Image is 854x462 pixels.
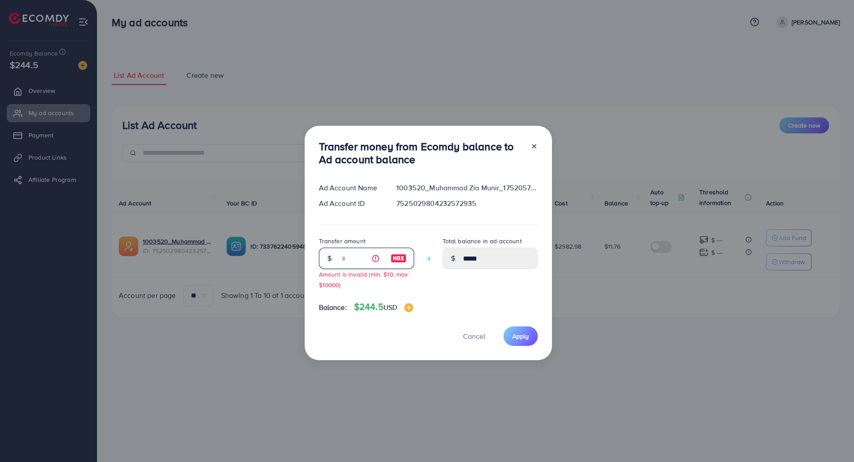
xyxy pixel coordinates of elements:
[312,198,390,209] div: Ad Account ID
[319,237,366,245] label: Transfer amount
[319,270,410,289] small: Amount is invalid (min: $10, max: $10000)
[319,302,347,313] span: Balance:
[512,332,529,341] span: Apply
[816,422,847,455] iframe: Chat
[383,302,397,312] span: USD
[391,253,407,264] img: image
[354,301,413,313] h4: $244.5
[389,198,544,209] div: 7525029804232572935
[452,326,496,345] button: Cancel
[463,331,485,341] span: Cancel
[389,183,544,193] div: 1003520_Muhammad Zia Munir_1752057834951
[319,140,524,166] h3: Transfer money from Ecomdy balance to Ad account balance
[504,326,538,345] button: Apply
[312,183,390,193] div: Ad Account Name
[443,237,522,245] label: Total balance in ad account
[404,303,413,312] img: image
